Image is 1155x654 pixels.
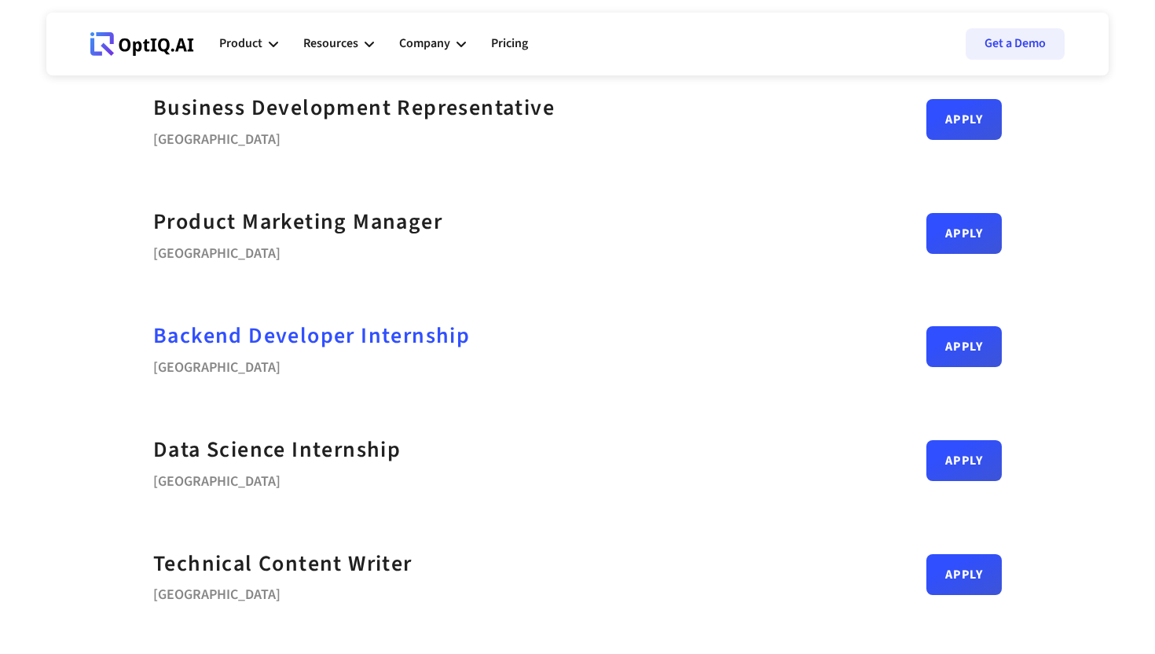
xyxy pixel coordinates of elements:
[153,546,412,582] a: Technical Content Writer
[90,55,91,56] div: Webflow Homepage
[399,20,466,68] div: Company
[90,20,194,68] a: Webflow Homepage
[303,33,358,54] div: Resources
[966,28,1065,60] a: Get a Demo
[153,432,401,468] a: Data Science Internship
[219,20,278,68] div: Product
[399,33,450,54] div: Company
[153,240,442,262] div: [GEOGRAPHIC_DATA]
[153,434,401,465] strong: Data Science Internship
[153,318,470,354] a: Backend Developer Internship
[926,554,1002,595] a: Apply
[219,33,262,54] div: Product
[153,468,401,490] div: [GEOGRAPHIC_DATA]
[153,354,470,376] div: [GEOGRAPHIC_DATA]
[926,213,1002,254] a: Apply
[153,90,555,126] a: Business Development Representative
[153,548,412,579] strong: Technical Content Writer
[926,326,1002,367] a: Apply
[153,581,412,603] div: [GEOGRAPHIC_DATA]
[926,99,1002,140] a: Apply
[153,320,470,351] strong: Backend Developer Internship
[491,20,528,68] a: Pricing
[153,204,442,240] a: Product Marketing Manager
[153,126,555,148] div: [GEOGRAPHIC_DATA]
[303,20,374,68] div: Resources
[926,440,1002,481] a: Apply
